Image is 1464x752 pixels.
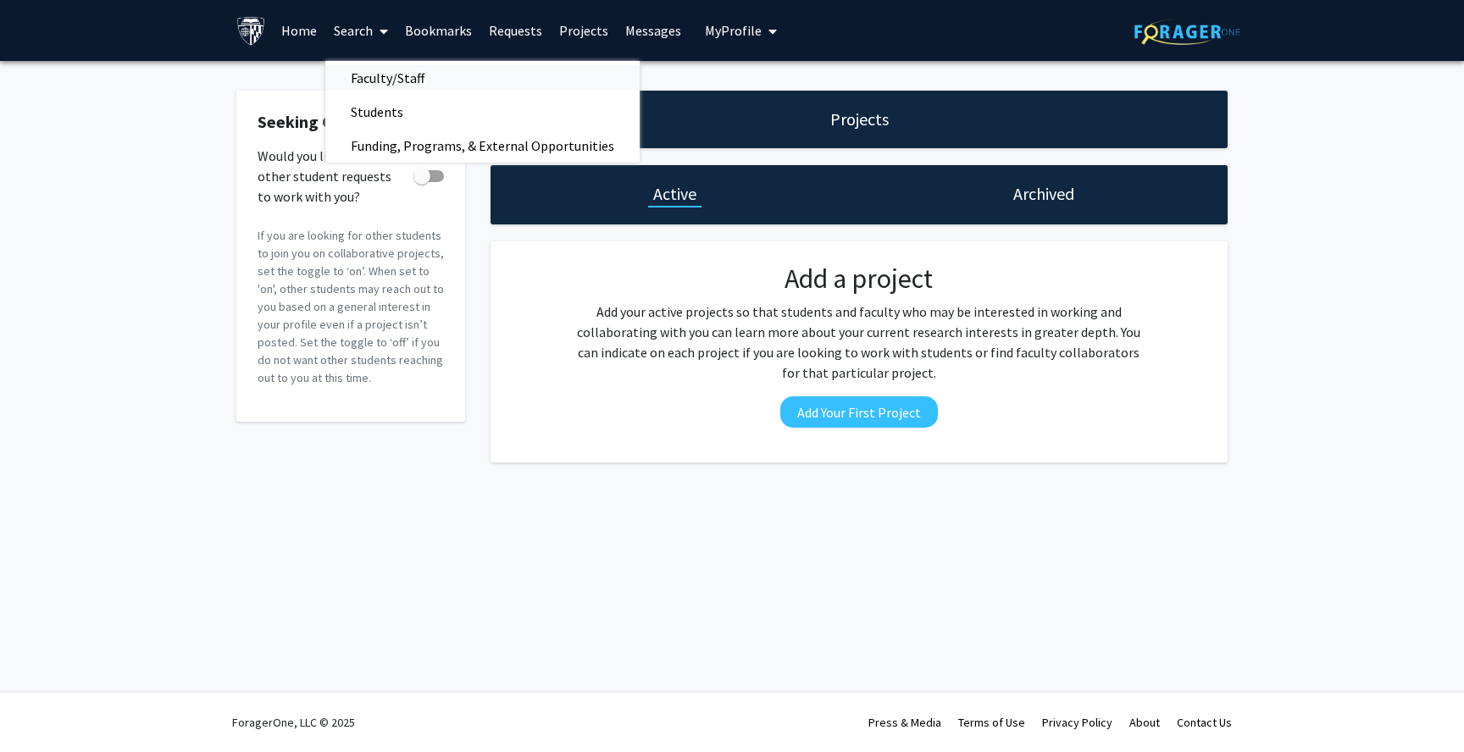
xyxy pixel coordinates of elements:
a: Home [273,1,325,60]
a: Terms of Use [958,715,1025,730]
a: Funding, Programs, & External Opportunities [325,133,640,158]
img: Johns Hopkins University Logo [236,16,266,46]
h1: Projects [830,108,889,131]
a: Requests [480,1,551,60]
span: Funding, Programs, & External Opportunities [325,129,640,163]
iframe: Chat [13,676,72,739]
a: Students [325,99,640,124]
a: Contact Us [1177,715,1232,730]
span: Would you like to receive other student requests to work with you? [258,146,407,207]
a: About [1129,715,1160,730]
a: Messages [617,1,690,60]
img: ForagerOne Logo [1134,19,1240,45]
a: Projects [551,1,617,60]
p: Add your active projects so that students and faculty who may be interested in working and collab... [572,301,1146,383]
a: Search [325,1,396,60]
h2: Add a project [572,263,1146,295]
h1: Active [653,182,696,206]
h2: Seeking Collaborators? [258,112,444,132]
a: Press & Media [868,715,941,730]
p: If you are looking for other students to join you on collaborative projects, set the toggle to ‘o... [258,227,444,387]
button: Add Your First Project [780,396,938,428]
a: Faculty/Staff [325,65,640,91]
span: Faculty/Staff [325,61,450,95]
div: ForagerOne, LLC © 2025 [232,693,355,752]
span: My Profile [705,22,762,39]
a: Privacy Policy [1042,715,1112,730]
span: Students [325,95,429,129]
a: Bookmarks [396,1,480,60]
h1: Archived [1013,182,1074,206]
